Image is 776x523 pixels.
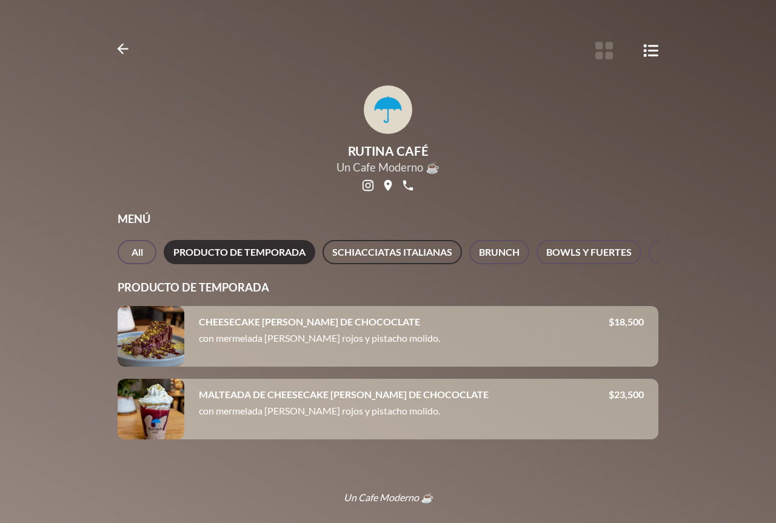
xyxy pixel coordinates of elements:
span: BOWLS Y FUERTES [546,244,632,261]
h3: PRODUCTO DE TEMPORADA [118,281,658,294]
button: PRODUCTO DE TEMPORADA [164,240,315,264]
a: social-link-GOOGLE_LOCATION [380,177,396,194]
span: All [127,244,147,261]
p: Un Cafe Moderno ☕ [336,161,440,175]
p: $ 18,500 [609,316,644,327]
p: $ 23,500 [609,388,644,400]
p: Un Cafe Moderno ☕️ [103,491,673,504]
p: con mermelada [PERSON_NAME] rojos y pistacho molido. [199,405,609,421]
span: PRODUCTO DE TEMPORADA [173,244,306,261]
span: BRUNCH [479,244,520,261]
p: con mermelada [PERSON_NAME] rojos y pistacho molido. [199,332,609,348]
a: social-link-PHONE [400,177,416,194]
h1: RUTINA CAFÉ [336,144,440,158]
span: SCHIACCIATAS ITALIANAS [332,244,452,261]
button: BOWLS Y FUERTES [537,240,641,264]
h4: CHEESECAKE [PERSON_NAME] DE CHOCOCLATE [199,316,420,327]
button: Back to Profile [113,39,133,59]
button: BRUNCH [469,240,529,264]
button: Botón de vista de lista [641,39,661,62]
a: social-link-INSTAGRAM [360,177,376,194]
h4: MALTEADA DE CHEESECAKE [PERSON_NAME] DE CHOCOCLATE [199,388,489,400]
button: All [118,240,156,264]
button: SCHIACCIATAS ITALIANAS [323,240,462,264]
h2: MENÚ [118,212,658,225]
button: Botón de vista de cuadrícula [592,39,616,62]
